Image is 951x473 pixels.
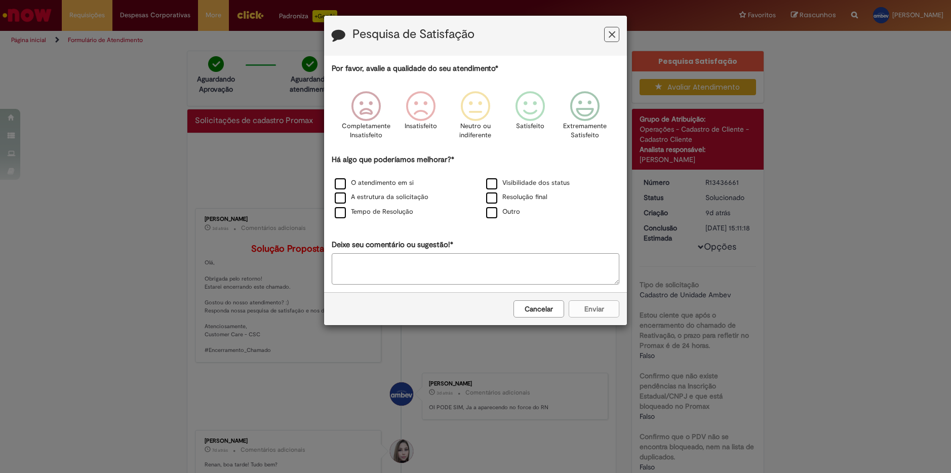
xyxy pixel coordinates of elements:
[405,122,437,131] p: Insatisfeito
[332,63,498,74] label: Por favor, avalie a qualidade do seu atendimento*
[450,84,501,153] div: Neutro ou indiferente
[516,122,544,131] p: Satisfeito
[504,84,556,153] div: Satisfeito
[563,122,607,140] p: Extremamente Satisfeito
[486,207,520,217] label: Outro
[332,240,453,250] label: Deixe seu comentário ou sugestão!*
[332,154,619,220] div: Há algo que poderíamos melhorar?*
[486,178,570,188] label: Visibilidade dos status
[395,84,447,153] div: Insatisfeito
[335,178,414,188] label: O atendimento em si
[342,122,390,140] p: Completamente Insatisfeito
[559,84,611,153] div: Extremamente Satisfeito
[335,207,413,217] label: Tempo de Resolução
[486,192,547,202] label: Resolução final
[513,300,564,318] button: Cancelar
[457,122,494,140] p: Neutro ou indiferente
[340,84,391,153] div: Completamente Insatisfeito
[335,192,428,202] label: A estrutura da solicitação
[352,28,474,41] label: Pesquisa de Satisfação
